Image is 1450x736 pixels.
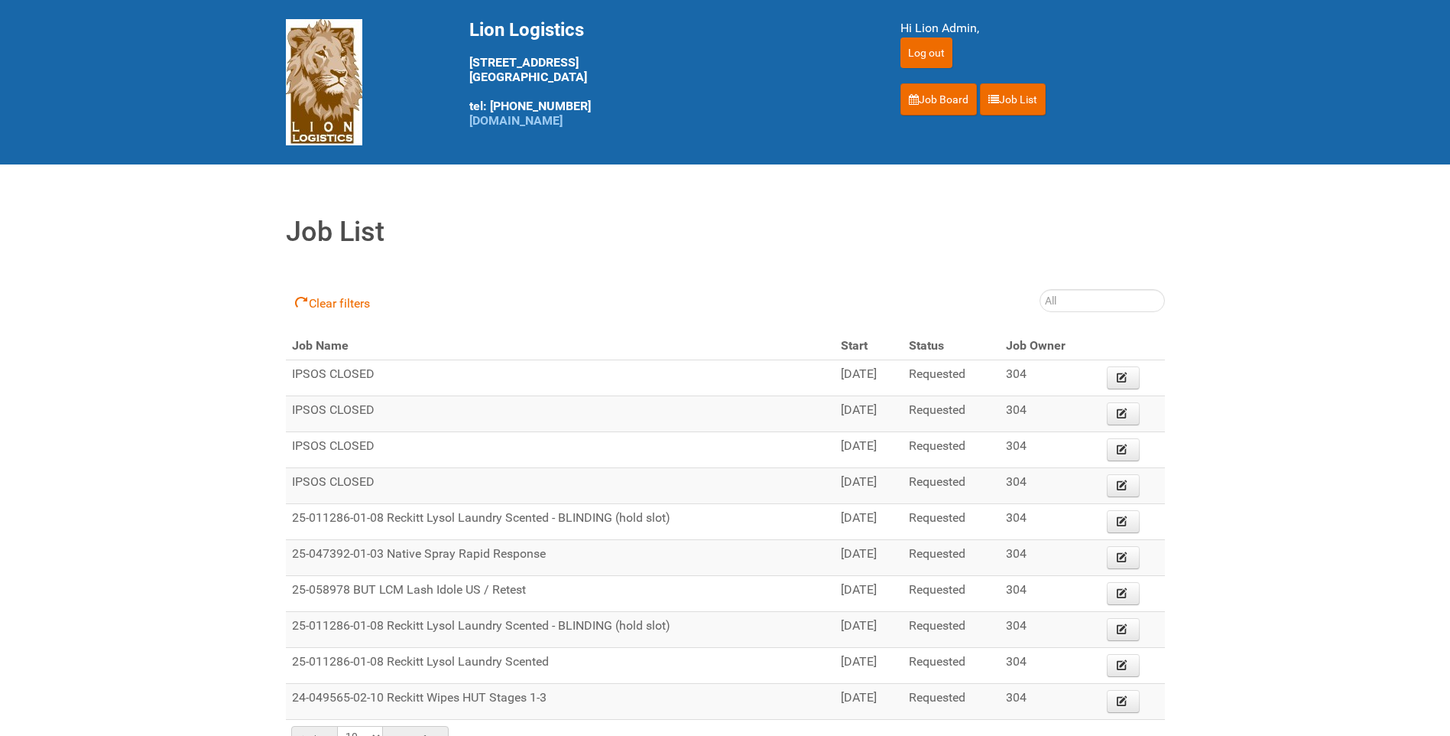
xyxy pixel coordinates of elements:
td: [DATE] [835,684,903,720]
td: [DATE] [835,648,903,684]
td: Requested [903,648,1000,684]
td: 304 [1000,468,1101,504]
td: 304 [1000,612,1101,648]
td: Requested [903,684,1000,720]
td: 304 [1000,576,1101,612]
td: [DATE] [835,396,903,432]
span: Start [841,338,868,353]
span: Job Name [292,338,349,353]
a: [DOMAIN_NAME] [469,113,563,128]
td: [DATE] [835,612,903,648]
td: 304 [1000,540,1101,576]
a: Job List [980,83,1046,116]
td: 304 [1000,504,1101,540]
td: [DATE] [835,576,903,612]
td: 25-047392-01-03 Native Spray Rapid Response [286,540,835,576]
td: Requested [903,540,1000,576]
td: 304 [1000,396,1101,432]
td: IPSOS CLOSED [286,468,835,504]
td: IPSOS CLOSED [286,396,835,432]
td: Requested [903,504,1000,540]
td: Requested [903,576,1000,612]
td: Requested [903,468,1000,504]
td: 24-049565-02-10 Reckitt Wipes HUT Stages 1-3 [286,684,835,720]
td: Requested [903,432,1000,468]
img: Lion Logistics [286,19,362,145]
td: IPSOS CLOSED [286,360,835,396]
td: [DATE] [835,360,903,396]
td: Requested [903,396,1000,432]
a: Job Board [900,83,977,116]
a: Lion Logistics [286,74,362,89]
td: [DATE] [835,432,903,468]
h1: Job List [286,211,1165,252]
div: [STREET_ADDRESS] [GEOGRAPHIC_DATA] tel: [PHONE_NUMBER] [469,19,862,128]
td: [DATE] [835,504,903,540]
input: Log out [900,37,952,68]
span: Job Owner [1006,338,1066,353]
td: Requested [903,360,1000,396]
span: Status [909,338,944,353]
td: IPSOS CLOSED [286,432,835,468]
td: 304 [1000,648,1101,684]
td: [DATE] [835,468,903,504]
td: 25-011286-01-08 Reckitt Lysol Laundry Scented - BLINDING (hold slot) [286,612,835,648]
span: Lion Logistics [469,19,584,41]
td: 25-011286-01-08 Reckitt Lysol Laundry Scented [286,648,835,684]
td: 304 [1000,432,1101,468]
td: 304 [1000,684,1101,720]
td: 304 [1000,360,1101,396]
td: [DATE] [835,540,903,576]
input: All [1040,289,1165,312]
a: Clear filters [286,291,379,315]
td: 25-011286-01-08 Reckitt Lysol Laundry Scented - BLINDING (hold slot) [286,504,835,540]
div: Hi Lion Admin, [900,19,1165,37]
td: Requested [903,612,1000,648]
td: 25-058978 BUT LCM Lash Idole US / Retest [286,576,835,612]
